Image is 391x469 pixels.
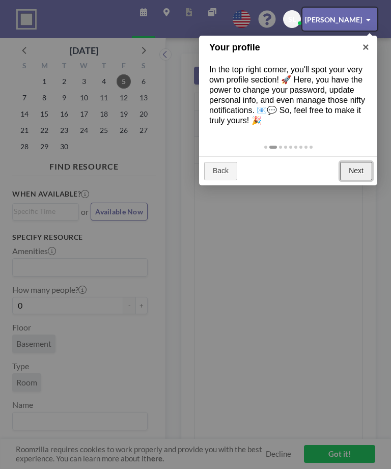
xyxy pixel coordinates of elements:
[209,41,351,54] h1: Your profile
[288,15,296,24] span: SL
[204,162,237,180] a: Back
[354,36,377,59] a: ×
[340,162,372,180] a: Next
[199,54,377,136] div: In the top right corner, you'll spot your very own profile section! 🚀 Here, you have the power to...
